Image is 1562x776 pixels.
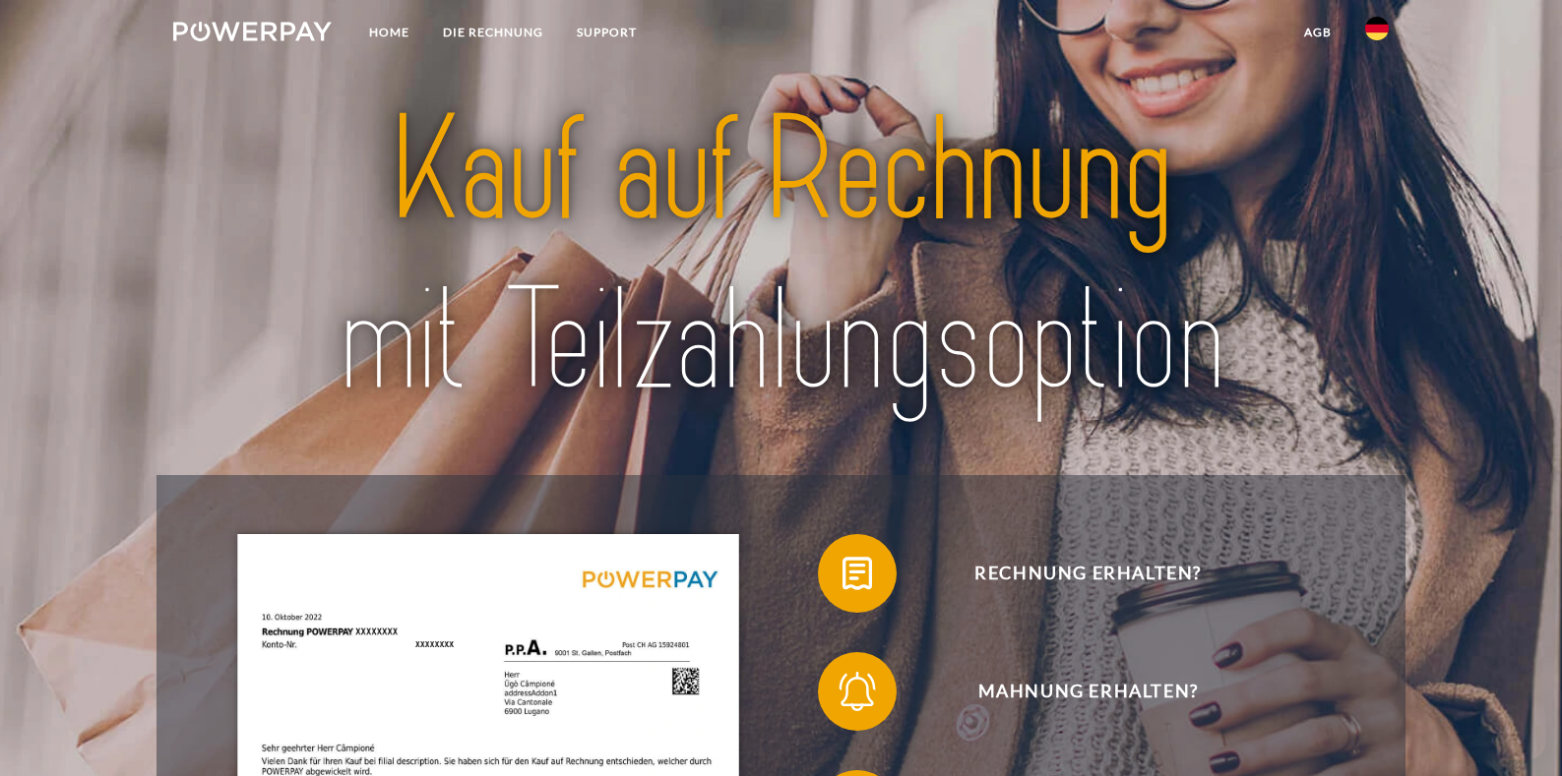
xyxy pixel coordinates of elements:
span: Mahnung erhalten? [846,652,1329,731]
img: de [1365,17,1389,40]
button: Mahnung erhalten? [818,652,1330,731]
iframe: Schaltfläche zum Öffnen des Messaging-Fensters [1483,697,1546,760]
a: SUPPORT [560,15,654,50]
img: title-powerpay_de.svg [233,78,1330,435]
button: Rechnung erhalten? [818,534,1330,613]
a: DIE RECHNUNG [426,15,560,50]
a: agb [1287,15,1348,50]
span: Rechnung erhalten? [846,534,1329,613]
img: qb_bill.svg [833,549,882,598]
img: logo-powerpay-white.svg [173,22,332,41]
img: qb_bell.svg [833,667,882,716]
a: Home [352,15,426,50]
